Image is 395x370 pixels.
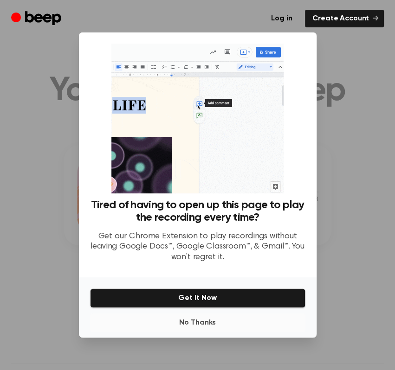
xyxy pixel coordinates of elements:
button: Get It Now [90,288,305,308]
button: No Thanks [90,313,305,332]
a: Log in [264,10,299,27]
p: Get our Chrome Extension to play recordings without leaving Google Docs™, Google Classroom™, & Gm... [90,231,305,263]
a: Create Account [305,10,384,27]
h3: Tired of having to open up this page to play the recording every time? [90,199,305,224]
img: Beep extension in action [111,44,284,193]
a: Beep [11,10,64,28]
